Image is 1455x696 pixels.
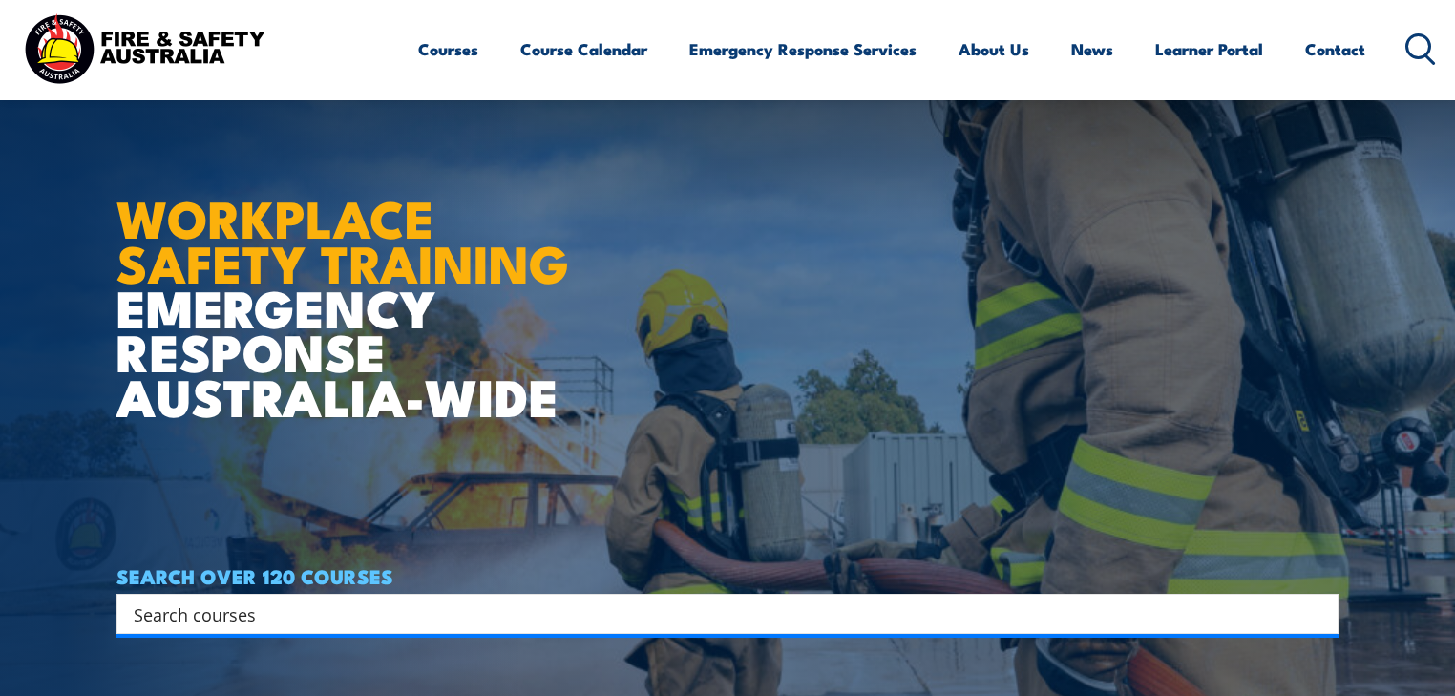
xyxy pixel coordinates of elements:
[137,601,1300,627] form: Search form
[116,147,583,418] h1: EMERGENCY RESPONSE AUSTRALIA-WIDE
[116,565,1339,586] h4: SEARCH OVER 120 COURSES
[1071,24,1113,74] a: News
[959,24,1029,74] a: About Us
[418,24,478,74] a: Courses
[116,177,569,301] strong: WORKPLACE SAFETY TRAINING
[1155,24,1263,74] a: Learner Portal
[1305,601,1332,627] button: Search magnifier button
[1305,24,1365,74] a: Contact
[520,24,647,74] a: Course Calendar
[689,24,917,74] a: Emergency Response Services
[134,600,1297,628] input: Search input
